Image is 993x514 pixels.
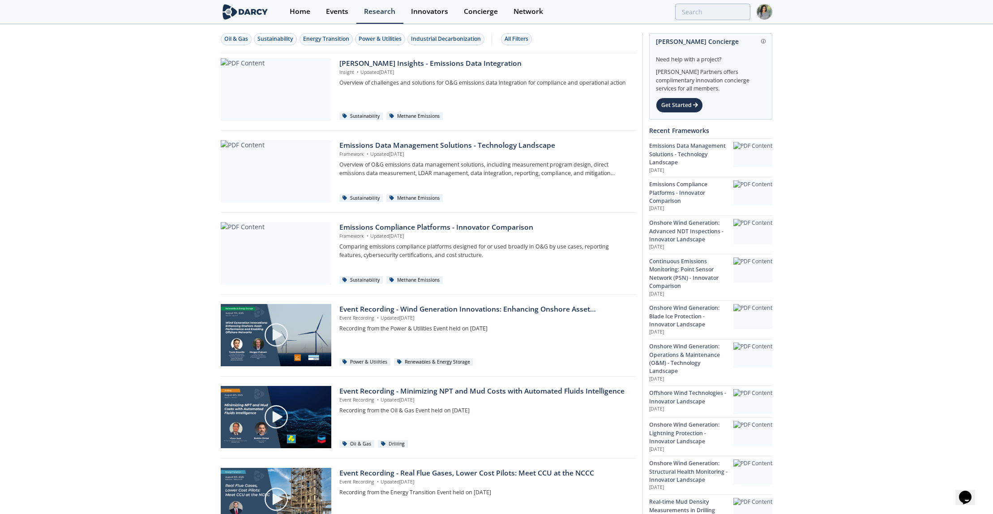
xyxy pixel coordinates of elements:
[386,276,443,284] div: Methane Emissions
[649,446,733,453] p: [DATE]
[376,397,381,403] span: •
[257,35,293,43] div: Sustainability
[649,343,733,376] div: Onshore Wind Generation: Operations & Maintenance (O&M) - Technology Landscape
[649,167,733,174] p: [DATE]
[339,161,630,177] p: Overview of O&G emissions data management solutions, including measurement program design, direct...
[339,397,630,404] p: Event Recording Updated [DATE]
[339,440,375,448] div: Oil & Gas
[339,488,630,497] p: Recording from the Energy Transition Event held on [DATE]
[656,34,766,49] div: [PERSON_NAME] Concierge
[411,35,481,43] div: Industrial Decarbonization
[649,456,772,494] a: Onshore Wind Generation: Structural Health Monitoring - Innovator Landscape [DATE] PDF Content
[514,8,543,15] div: Network
[656,49,766,64] div: Need help with a project?
[649,376,733,383] p: [DATE]
[649,205,733,212] p: [DATE]
[339,386,630,397] div: Event Recording - Minimizing NPT and Mud Costs with Automated Fluids Intelligence
[221,4,270,20] img: logo-wide.svg
[221,140,636,203] a: PDF Content Emissions Data Management Solutions - Technology Landscape Framework •Updated[DATE] O...
[339,194,383,202] div: Sustainability
[221,58,636,121] a: PDF Content [PERSON_NAME] Insights - Emissions Data Integration Insight •Updated[DATE] Overview o...
[376,479,381,485] span: •
[649,389,733,406] div: Offshore Wind Technologies - Innovator Landscape
[355,69,360,75] span: •
[649,257,733,291] div: Continuous Emissions Monitoring: Point Sensor Network (PSN) - Innovator Comparison
[649,339,772,385] a: Onshore Wind Generation: Operations & Maintenance (O&M) - Technology Landscape [DATE] PDF Content
[656,98,703,113] div: Get Started
[376,315,381,321] span: •
[649,484,733,491] p: [DATE]
[464,8,498,15] div: Concierge
[355,33,405,45] button: Power & Utilities
[649,244,733,251] p: [DATE]
[221,304,331,366] img: Video Content
[339,58,630,69] div: [PERSON_NAME] Insights - Emissions Data Integration
[364,8,395,15] div: Research
[656,64,766,93] div: [PERSON_NAME] Partners offers complimentary innovation concierge services for all members.
[326,8,348,15] div: Events
[649,385,772,417] a: Offshore Wind Technologies - Innovator Landscape [DATE] PDF Content
[649,123,772,138] div: Recent Frameworks
[649,291,733,298] p: [DATE]
[339,304,630,315] div: Event Recording - Wind Generation Innovations: Enhancing Onshore Asset Performance and Enabling O...
[300,33,353,45] button: Energy Transition
[649,254,772,300] a: Continuous Emissions Monitoring: Point Sensor Network (PSN) - Innovator Comparison [DATE] PDF Con...
[339,276,383,284] div: Sustainability
[224,35,248,43] div: Oil & Gas
[221,304,636,367] a: Video Content Event Recording - Wind Generation Innovations: Enhancing Onshore Asset Performance ...
[649,138,772,177] a: Emissions Data Management Solutions - Technology Landscape [DATE] PDF Content
[955,478,984,505] iframe: chat widget
[264,322,289,347] img: play-chapters-gray.svg
[264,487,289,512] img: play-chapters-gray.svg
[394,358,474,366] div: Renewables & Energy Storage
[221,386,331,448] img: Video Content
[221,33,252,45] button: Oil & Gas
[386,112,443,120] div: Methane Emissions
[501,33,532,45] button: All Filters
[649,177,772,215] a: Emissions Compliance Platforms - Innovator Comparison [DATE] PDF Content
[339,222,630,233] div: Emissions Compliance Platforms - Innovator Comparison
[221,386,636,449] a: Video Content Event Recording - Minimizing NPT and Mud Costs with Automated Fluids Intelligence E...
[411,8,448,15] div: Innovators
[339,79,630,87] p: Overview of challenges and solutions for O&G emissions data integration for compliance and operat...
[339,69,630,76] p: Insight Updated [DATE]
[339,151,630,158] p: Framework Updated [DATE]
[264,404,289,429] img: play-chapters-gray.svg
[378,440,408,448] div: Drilling
[649,329,733,336] p: [DATE]
[649,215,772,254] a: Onshore Wind Generation: Advanced NDT Inspections - Innovator Landscape [DATE] PDF Content
[505,35,528,43] div: All Filters
[761,39,766,44] img: information.svg
[339,112,383,120] div: Sustainability
[649,421,733,445] div: Onshore Wind Generation: Lightning Protection - Innovator Landscape
[649,142,733,167] div: Emissions Data Management Solutions - Technology Landscape
[649,219,733,244] div: Onshore Wind Generation: Advanced NDT Inspections - Innovator Landscape
[221,222,636,285] a: PDF Content Emissions Compliance Platforms - Innovator Comparison Framework •Updated[DATE] Compar...
[407,33,484,45] button: Industrial Decarbonization
[675,4,750,20] input: Advanced Search
[339,233,630,240] p: Framework Updated [DATE]
[757,4,772,20] img: Profile
[339,358,391,366] div: Power & Utilities
[649,300,772,339] a: Onshore Wind Generation: Blade Ice Protection - Innovator Landscape [DATE] PDF Content
[649,304,733,329] div: Onshore Wind Generation: Blade Ice Protection - Innovator Landscape
[339,243,630,259] p: Comparing emissions compliance platforms designed for or used broadly in O&G by use cases, report...
[649,180,733,205] div: Emissions Compliance Platforms - Innovator Comparison
[339,479,630,486] p: Event Recording Updated [DATE]
[339,140,630,151] div: Emissions Data Management Solutions - Technology Landscape
[290,8,310,15] div: Home
[649,417,772,456] a: Onshore Wind Generation: Lightning Protection - Innovator Landscape [DATE] PDF Content
[339,407,630,415] p: Recording from the Oil & Gas Event held on [DATE]
[386,194,443,202] div: Methane Emissions
[339,325,630,333] p: Recording from the Power & Utilities Event held on [DATE]
[649,406,733,413] p: [DATE]
[365,233,370,239] span: •
[254,33,297,45] button: Sustainability
[303,35,349,43] div: Energy Transition
[365,151,370,157] span: •
[359,35,402,43] div: Power & Utilities
[649,459,733,484] div: Onshore Wind Generation: Structural Health Monitoring - Innovator Landscape
[339,468,630,479] div: Event Recording - Real Flue Gases, Lower Cost Pilots: Meet CCU at the NCCC
[339,315,630,322] p: Event Recording Updated [DATE]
